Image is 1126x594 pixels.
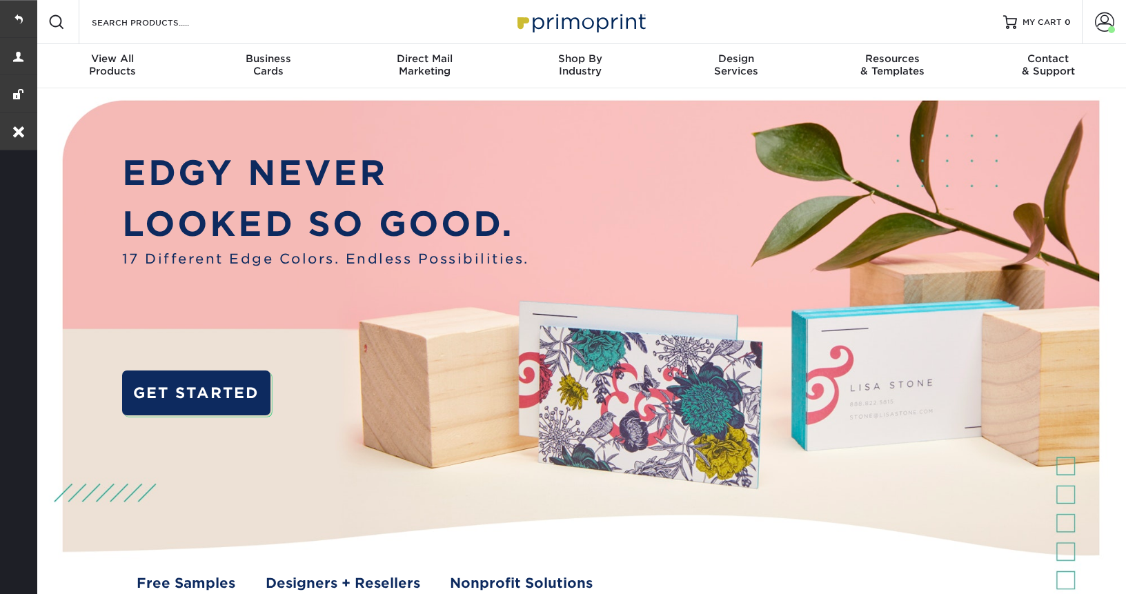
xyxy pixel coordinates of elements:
[3,552,117,589] iframe: Google Customer Reviews
[658,52,814,77] div: Services
[122,370,270,415] a: GET STARTED
[502,52,658,77] div: Industry
[190,44,346,88] a: BusinessCards
[511,7,649,37] img: Primoprint
[814,44,970,88] a: Resources& Templates
[502,44,658,88] a: Shop ByIndustry
[34,52,190,65] span: View All
[346,52,502,77] div: Marketing
[34,52,190,77] div: Products
[190,52,346,77] div: Cards
[1023,17,1062,28] span: MY CART
[814,52,970,65] span: Resources
[970,44,1126,88] a: Contact& Support
[34,44,190,88] a: View AllProducts
[1065,17,1071,27] span: 0
[90,14,225,30] input: SEARCH PRODUCTS.....
[190,52,346,65] span: Business
[122,148,529,198] p: EDGY NEVER
[266,573,420,593] a: Designers + Resellers
[346,52,502,65] span: Direct Mail
[346,44,502,88] a: Direct MailMarketing
[814,52,970,77] div: & Templates
[122,249,529,269] span: 17 Different Edge Colors. Endless Possibilities.
[658,44,814,88] a: DesignServices
[970,52,1126,65] span: Contact
[970,52,1126,77] div: & Support
[137,573,235,593] a: Free Samples
[450,573,593,593] a: Nonprofit Solutions
[658,52,814,65] span: Design
[122,199,529,249] p: LOOKED SO GOOD.
[502,52,658,65] span: Shop By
